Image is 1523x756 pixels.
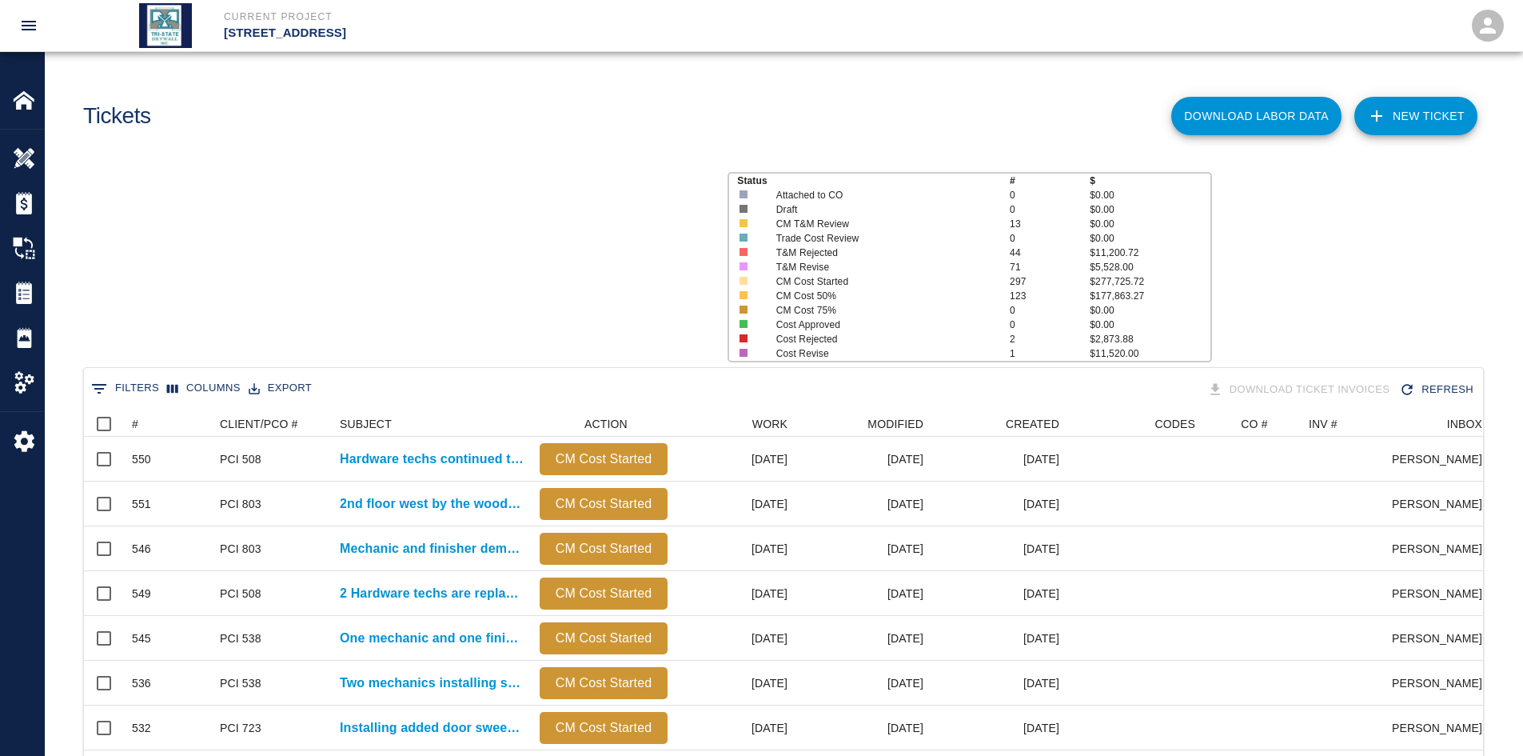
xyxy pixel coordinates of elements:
p: 0 [1010,231,1090,246]
p: Draft [776,202,987,217]
a: One mechanic and one finisher framing and patching 5 locations... [340,629,524,648]
div: 545 [132,630,151,646]
p: CM Cost Started [546,539,661,558]
a: Mechanic and finisher demolished and patching the wall with wall... [340,539,524,558]
p: $5,528.00 [1090,260,1210,274]
div: 536 [132,675,151,691]
p: $ [1090,174,1210,188]
p: T&M Rejected [776,246,987,260]
div: PCI 508 [220,586,261,602]
div: ACTION [584,411,628,437]
p: 71 [1010,260,1090,274]
button: Show filters [87,376,163,402]
div: [DATE] [795,661,931,706]
div: 549 [132,586,151,602]
p: CM Cost Started [546,674,661,693]
div: [PERSON_NAME] [1393,526,1490,571]
p: Current Project [224,10,848,24]
div: CO # [1203,411,1301,437]
a: Hardware techs continued the work [DATE] and this week... [340,450,524,469]
div: INV # [1301,411,1393,437]
div: CREATED [931,411,1067,437]
p: $177,863.27 [1090,289,1210,303]
p: CM Cost Started [546,494,661,514]
div: [DATE] [795,706,931,750]
div: [DATE] [931,482,1067,526]
p: 297 [1010,274,1090,289]
p: Cost Revise [776,346,987,361]
div: CLIENT/PCO # [220,411,298,437]
div: [DATE] [676,706,795,750]
p: $0.00 [1090,217,1210,231]
p: Attached to CO [776,188,987,202]
p: Cost Rejected [776,332,987,346]
div: CLIENT/PCO # [212,411,332,437]
div: [DATE] [676,571,795,616]
div: [PERSON_NAME] [1393,482,1490,526]
div: Tickets download in groups of 15 [1204,376,1397,404]
div: [PERSON_NAME] [1393,437,1490,482]
p: Trade Cost Review [776,231,987,246]
p: 2 [1010,332,1090,346]
div: MODIFIED [867,411,923,437]
a: Two mechanics installing shelving in cages on B1 level. [340,674,524,693]
div: WORK [676,411,795,437]
a: 2 Hardware techs are replacing the original level handle locksets... [340,584,524,603]
p: $0.00 [1090,231,1210,246]
div: [DATE] [676,661,795,706]
a: Installing added door sweeps single bathrooms 8th floor down. Remove... [340,718,524,738]
div: [DATE] [931,526,1067,571]
div: 532 [132,720,151,736]
div: [DATE] [795,571,931,616]
div: ACTION [532,411,676,437]
p: CM Cost Started [546,450,661,469]
p: 0 [1010,202,1090,217]
div: PCI 508 [220,451,261,467]
p: CM Cost Started [546,718,661,738]
p: CM Cost Started [546,629,661,648]
p: $11,520.00 [1090,346,1210,361]
div: [DATE] [676,482,795,526]
p: $2,873.88 [1090,332,1210,346]
p: # [1010,174,1090,188]
p: [STREET_ADDRESS] [224,24,848,42]
div: [PERSON_NAME] [1393,661,1490,706]
div: 551 [132,496,151,512]
p: $277,725.72 [1090,274,1210,289]
div: PCI 538 [220,630,261,646]
button: Select columns [163,376,245,401]
div: [DATE] [795,437,931,482]
div: [DATE] [676,437,795,482]
div: [DATE] [795,526,931,571]
div: SUBJECT [332,411,532,437]
p: $0.00 [1090,202,1210,217]
p: 0 [1010,303,1090,318]
p: 0 [1010,318,1090,332]
p: CM Cost 50% [776,289,987,303]
p: 0 [1010,188,1090,202]
div: CODES [1154,411,1195,437]
h1: Tickets [83,103,151,130]
div: [DATE] [931,616,1067,661]
p: $0.00 [1090,303,1210,318]
div: [DATE] [931,437,1067,482]
p: CM Cost Started [776,274,987,289]
div: [PERSON_NAME] [1393,616,1490,661]
p: T&M Revise [776,260,987,274]
a: 2nd floor west by the wood ceiling SPC 10. Finisher... [340,494,524,514]
div: # [124,411,212,437]
div: INBOX [1393,411,1490,437]
p: Status [737,174,1010,188]
div: [DATE] [931,706,1067,750]
p: 44 [1010,246,1090,260]
p: 1 [1010,346,1090,361]
div: 546 [132,541,151,557]
p: $11,200.72 [1090,246,1210,260]
div: INBOX [1447,411,1482,437]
